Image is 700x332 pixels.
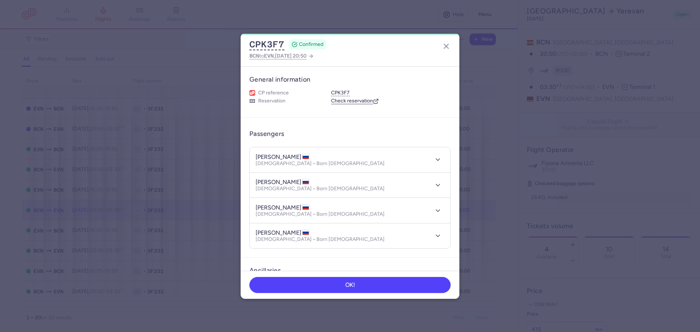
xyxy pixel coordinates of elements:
[249,39,284,50] button: CPK3F7
[256,161,385,167] p: [DEMOGRAPHIC_DATA] • Born [DEMOGRAPHIC_DATA]
[249,75,451,84] h3: General information
[258,90,289,96] span: CP reference
[258,98,285,104] span: Reservation
[256,204,310,211] h4: [PERSON_NAME]
[256,186,385,192] p: [DEMOGRAPHIC_DATA] • Born [DEMOGRAPHIC_DATA]
[331,98,379,104] a: Check reservation
[249,130,284,138] h3: Passengers
[256,179,310,186] h4: [PERSON_NAME]
[275,53,307,59] span: [DATE] 20:50
[249,53,259,59] span: BCN
[331,90,350,96] button: CPK3F7
[256,153,310,161] h4: [PERSON_NAME]
[256,237,385,242] p: [DEMOGRAPHIC_DATA] • Born [DEMOGRAPHIC_DATA]
[249,266,451,275] h3: Ancillaries
[249,90,255,96] figure: 1L airline logo
[249,51,307,60] span: to ,
[249,277,451,293] button: OK!
[299,41,323,48] span: CONFIRMED
[264,53,274,59] span: EVN
[256,211,385,217] p: [DEMOGRAPHIC_DATA] • Born [DEMOGRAPHIC_DATA]
[256,229,310,237] h4: [PERSON_NAME]
[345,282,355,288] span: OK!
[249,51,314,60] a: BCNtoEVN,[DATE] 20:50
